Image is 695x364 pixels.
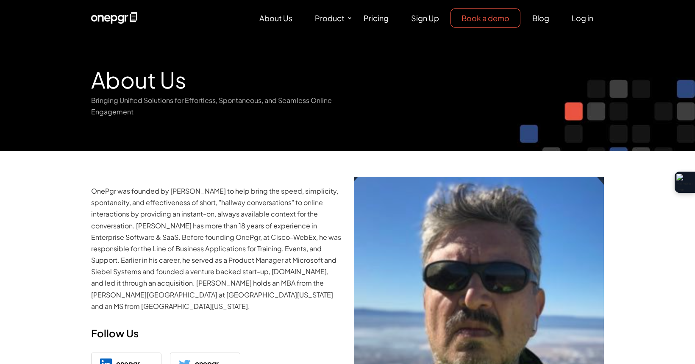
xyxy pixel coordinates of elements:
[304,9,353,27] a: Product
[249,9,303,27] a: About Us
[522,9,560,27] a: Blog
[91,185,341,312] p: OnePgr was founded by [PERSON_NAME] to help bring the speed, simplicity, spontaneity, and effecti...
[450,8,520,28] a: Book a demo
[400,9,450,27] a: Sign Up
[561,9,604,27] a: Log in
[91,94,341,117] p: Bringing Unified Solutions for Effortless, Spontaneous, and Seamless Online Engagement
[676,174,693,191] img: Extension Icon
[353,9,399,27] a: Pricing
[91,320,341,353] h3: Follow Us
[91,53,341,94] h1: About Us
